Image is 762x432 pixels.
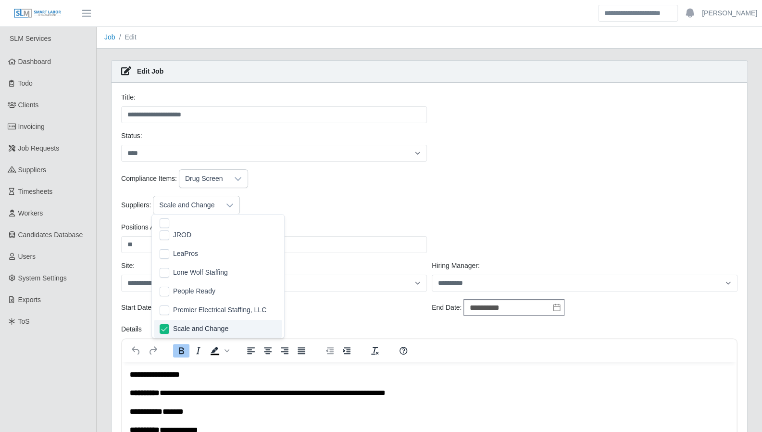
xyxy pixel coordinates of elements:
span: Timesheets [18,188,53,195]
button: Help [395,344,412,357]
span: Users [18,253,36,260]
span: Workers [18,209,43,217]
div: Drug Screen [179,170,229,188]
label: Hiring Manager: [432,261,480,271]
button: Bold [173,344,189,357]
li: JROD [154,226,282,244]
body: Rich Text Area. Press ALT-0 for help. [8,8,607,72]
button: Italic [190,344,206,357]
label: Status: [121,131,142,141]
span: Suppliers [18,166,46,174]
li: Edit [115,32,137,42]
img: SLM Logo [13,8,62,19]
span: People Ready [173,286,215,296]
button: Align center [260,344,276,357]
a: [PERSON_NAME] [702,8,757,18]
span: Clients [18,101,39,109]
button: Clear formatting [367,344,383,357]
li: People Ready [154,282,282,300]
div: Scale and Change [153,196,220,214]
span: JROD [173,230,191,240]
label: Start Date: [121,303,153,313]
li: Scale and Change [154,320,282,338]
span: Candidates Database [18,231,83,239]
span: Scale and Change [173,324,228,334]
span: ToS [18,318,30,325]
body: Rich Text Area. Press ALT-0 for help. [8,8,607,314]
strong: Edit Job [137,67,163,75]
input: Search [598,5,678,22]
label: Details [121,324,142,334]
button: Justify [293,344,310,357]
button: Redo [145,344,161,357]
span: Job Requests [18,144,60,152]
li: LeaPros [154,245,282,263]
span: Todo [18,79,33,87]
button: Increase indent [338,344,355,357]
span: Lone Wolf Staffing [173,267,228,278]
li: Lone Wolf Staffing [154,264,282,281]
span: Premier Electrical Staffing, LLC [173,305,266,315]
li: Premier Electrical Staffing, LLC [154,301,282,319]
label: Positions Available: [121,222,179,232]
label: Suppliers: [121,200,151,210]
a: Job [104,33,115,41]
span: Dashboard [18,58,51,65]
span: LeaPros [173,249,198,259]
span: Invoicing [18,123,45,130]
label: Title: [121,92,136,102]
span: SLM Services [10,35,51,42]
label: End Date: [432,303,462,313]
span: Exports [18,296,41,304]
label: Compliance Items: [121,174,177,184]
button: Decrease indent [322,344,338,357]
label: Site: [121,261,135,271]
button: Align right [276,344,293,357]
button: Align left [243,344,259,357]
button: Undo [128,344,144,357]
span: System Settings [18,274,67,282]
div: Background color Black [207,344,231,357]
